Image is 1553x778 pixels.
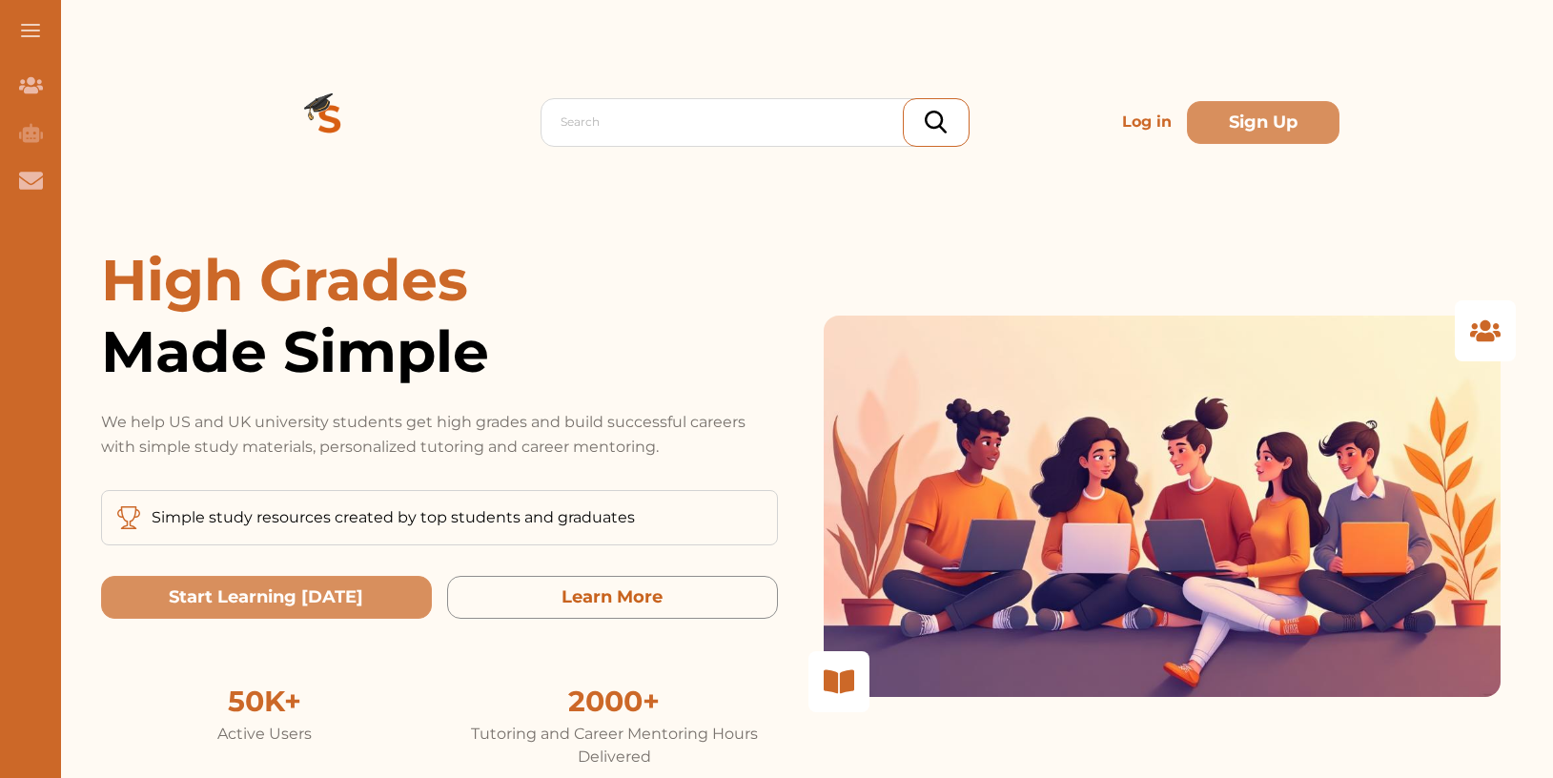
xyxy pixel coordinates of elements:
[1114,103,1179,141] p: Log in
[451,680,778,723] div: 2000+
[1187,101,1339,144] button: Sign Up
[261,53,398,191] img: Logo
[451,723,778,768] div: Tutoring and Career Mentoring Hours Delivered
[447,576,778,619] button: Learn More
[925,111,947,133] img: search_icon
[101,410,778,460] p: We help US and UK university students get high grades and build successful careers with simple st...
[152,506,635,529] p: Simple study resources created by top students and graduates
[101,316,778,387] span: Made Simple
[101,576,432,619] button: Start Learning Today
[101,680,428,723] div: 50K+
[101,245,468,315] span: High Grades
[101,723,428,746] div: Active Users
